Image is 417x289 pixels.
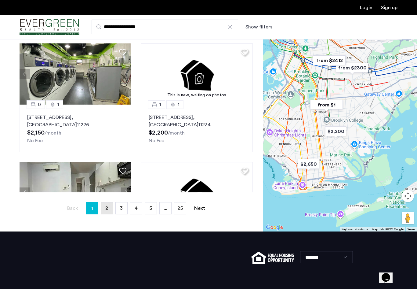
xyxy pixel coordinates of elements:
span: 5 [149,206,152,211]
a: This is new, waiting on photos [141,162,253,223]
div: $2,200 [320,122,351,141]
span: ... [164,206,167,211]
input: Apartment Search [92,20,238,34]
div: from $2412 [308,51,350,70]
a: Cazamio Logo [20,16,79,39]
a: Login [360,5,372,10]
span: $2,200 [149,130,168,136]
sub: /month [45,131,61,135]
img: logo [20,16,79,39]
img: 66a1adb6-6608-43dd-a245-dc7333f8b390_638901971345364416.jpeg [20,162,131,223]
img: 2.gif [141,162,253,223]
select: Language select [300,251,353,263]
sub: /month [168,131,185,135]
button: Next apartment [121,187,131,198]
span: 1 [57,101,59,108]
a: Terms (opens in new tab) [407,227,415,232]
span: Back [67,206,78,211]
p: [STREET_ADDRESS] 11226 [27,114,124,128]
div: from $2300 [331,58,373,77]
div: from $1 [305,95,348,114]
div: $2,800 [361,26,392,45]
img: 2.gif [141,43,253,105]
span: 4 [135,206,138,211]
span: $2,150 [27,130,45,136]
span: 1 [91,203,93,213]
img: equal-housing.png [252,252,294,264]
div: This is new, waiting on photos [144,92,250,98]
button: Show or hide filters [245,23,272,31]
button: Previous apartment [20,187,30,198]
span: 25 [177,206,183,211]
span: Map data ©2025 Google [372,228,404,231]
button: Keyboard shortcuts [342,227,368,232]
img: 3_638327347627966048.jpeg [20,43,131,105]
p: [STREET_ADDRESS] 11234 [149,114,245,128]
span: No Fee [149,138,164,143]
iframe: chat widget [379,265,399,283]
span: 3 [120,206,123,211]
img: Google [264,224,285,232]
span: 0 [38,101,41,108]
button: Previous apartment [20,69,30,79]
span: 2 [105,206,108,211]
nav: Pagination [20,202,253,214]
a: Open this area in Google Maps (opens a new window) [264,224,285,232]
a: Next [194,202,206,214]
a: 01[STREET_ADDRESS], [GEOGRAPHIC_DATA]11226No Fee [20,105,131,152]
div: $2,650 [293,155,324,173]
span: 1 [178,101,179,108]
span: No Fee [27,138,43,143]
a: This is new, waiting on photos [141,43,253,105]
a: Registration [381,5,397,10]
button: Drag Pegman onto the map to open Street View [402,212,414,224]
span: 1 [159,101,161,108]
button: Next apartment [121,69,131,79]
button: Map camera controls [402,190,414,202]
a: 11[STREET_ADDRESS], [GEOGRAPHIC_DATA]11234No Fee [141,105,253,152]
